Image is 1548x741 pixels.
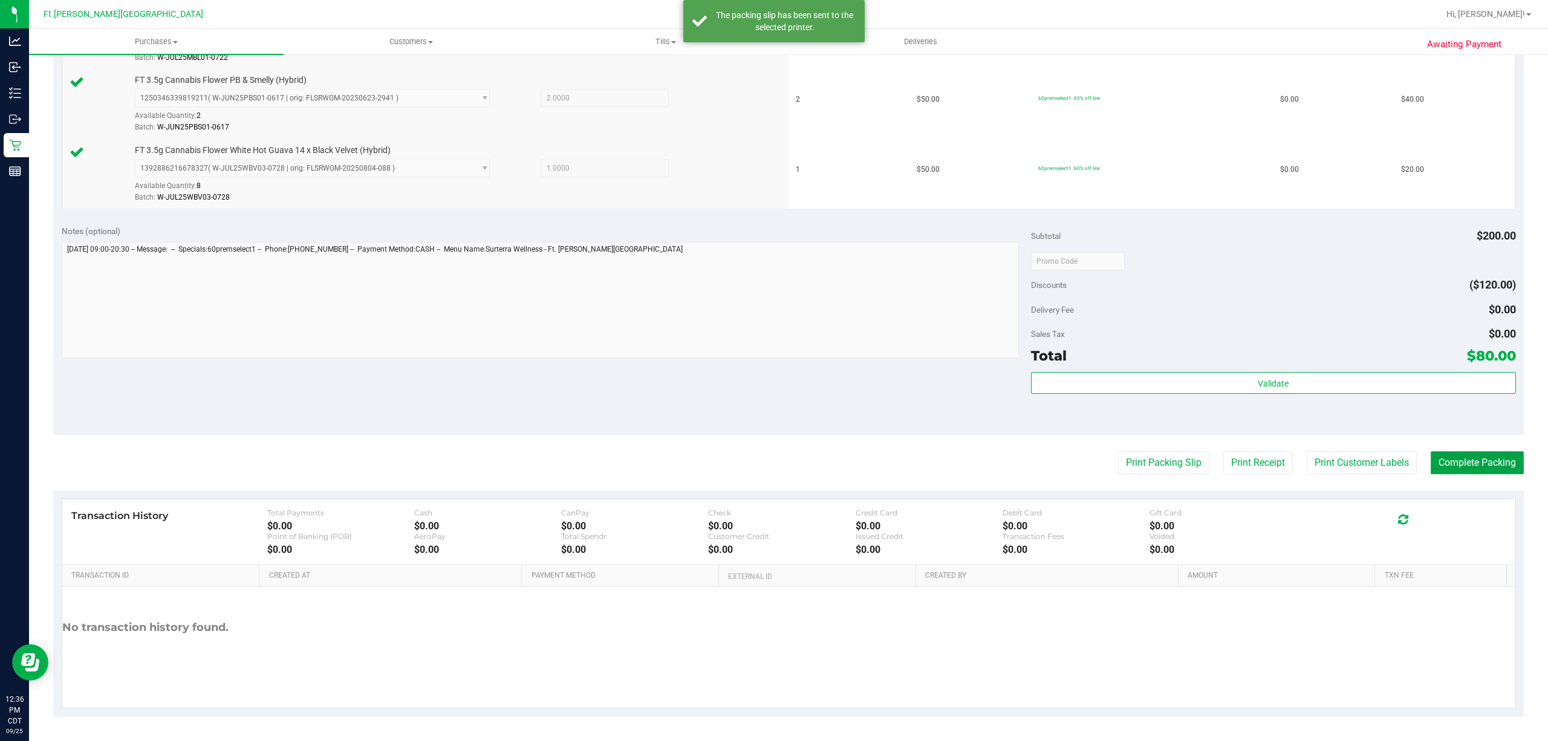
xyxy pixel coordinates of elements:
th: External ID [718,565,915,587]
span: Hi, [PERSON_NAME]! [1446,9,1525,19]
div: $0.00 [561,520,708,532]
inline-svg: Inventory [9,87,21,99]
button: Print Receipt [1223,451,1293,474]
div: $0.00 [414,544,561,555]
span: Batch: [135,123,155,131]
span: 1 [796,164,800,175]
iframe: Resource center [12,644,48,681]
div: The packing slip has been sent to the selected printer. [714,9,856,33]
inline-svg: Retail [9,139,21,151]
span: 60premselect1: 60% off line [1038,95,1100,101]
a: Deliveries [793,29,1048,54]
p: 09/25 [5,726,24,736]
div: Total Spendr [561,532,708,541]
div: Issued Credit [856,532,1003,541]
span: W-JUN25PBS01-0617 [157,123,229,131]
div: $0.00 [267,544,414,555]
span: $0.00 [1489,327,1516,340]
span: 2 [796,94,800,105]
span: FT 3.5g Cannabis Flower PB & Smelly (Hybrid) [135,74,307,86]
input: Promo Code [1031,252,1125,270]
div: Credit Card [856,508,1003,517]
a: Purchases [29,29,284,54]
span: Batch: [135,53,155,62]
div: Debit Card [1003,508,1150,517]
a: Tills [538,29,793,54]
div: $0.00 [856,520,1003,532]
div: Gift Card [1150,508,1296,517]
div: Voided [1150,532,1296,541]
div: $0.00 [1003,520,1150,532]
span: $200.00 [1477,229,1516,242]
span: Discounts [1031,274,1067,296]
span: 8 [197,181,201,190]
div: Available Quantity: [135,107,509,131]
div: Point of Banking (POB) [267,532,414,541]
span: $50.00 [917,164,940,175]
span: $0.00 [1280,94,1299,105]
span: Sales Tax [1031,329,1065,339]
span: Notes (optional) [62,226,120,236]
div: AeroPay [414,532,561,541]
div: $0.00 [267,520,414,532]
span: Customers [284,36,538,47]
div: CanPay [561,508,708,517]
span: $80.00 [1467,347,1516,364]
span: Ft [PERSON_NAME][GEOGRAPHIC_DATA] [44,9,203,19]
span: Subtotal [1031,231,1061,241]
div: $0.00 [414,520,561,532]
span: $0.00 [1280,164,1299,175]
a: Created At [269,571,518,581]
div: $0.00 [561,544,708,555]
span: Batch: [135,193,155,201]
button: Validate [1031,372,1516,394]
div: $0.00 [856,544,1003,555]
div: Transaction Fees [1003,532,1150,541]
span: Purchases [29,36,284,47]
button: Print Customer Labels [1307,451,1417,474]
inline-svg: Outbound [9,113,21,125]
span: W-JUL25MBL01-0722 [157,53,228,62]
span: Deliveries [888,36,954,47]
a: Created By [925,571,1174,581]
a: Payment Method [532,571,714,581]
div: $0.00 [1003,544,1150,555]
span: 2 [197,111,201,120]
div: Total Payments [267,508,414,517]
p: 12:36 PM CDT [5,694,24,726]
span: Total [1031,347,1067,364]
button: Print Packing Slip [1118,451,1209,474]
span: 60premselect1: 60% off line [1038,165,1100,171]
div: Check [708,508,855,517]
div: No transaction history found. [62,587,229,668]
span: $0.00 [1489,303,1516,316]
inline-svg: Reports [9,165,21,177]
span: $20.00 [1401,164,1424,175]
div: $0.00 [1150,520,1296,532]
a: Customers [284,29,538,54]
div: $0.00 [708,520,855,532]
span: $40.00 [1401,94,1424,105]
a: Amount [1188,571,1370,581]
inline-svg: Inbound [9,61,21,73]
div: Customer Credit [708,532,855,541]
span: W-JUL25WBV03-0728 [157,193,230,201]
span: ($120.00) [1469,278,1516,291]
inline-svg: Analytics [9,35,21,47]
a: Transaction ID [71,571,255,581]
div: $0.00 [1150,544,1296,555]
div: Cash [414,508,561,517]
span: Validate [1258,379,1289,388]
a: Txn Fee [1385,571,1502,581]
span: FT 3.5g Cannabis Flower White Hot Guava 14 x Black Velvet (Hybrid) [135,145,391,156]
div: $0.00 [708,544,855,555]
span: Awaiting Payment [1427,38,1501,51]
div: Available Quantity: [135,177,509,201]
span: Tills [539,36,792,47]
span: Delivery Fee [1031,305,1074,315]
span: $50.00 [917,94,940,105]
button: Complete Packing [1431,451,1524,474]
